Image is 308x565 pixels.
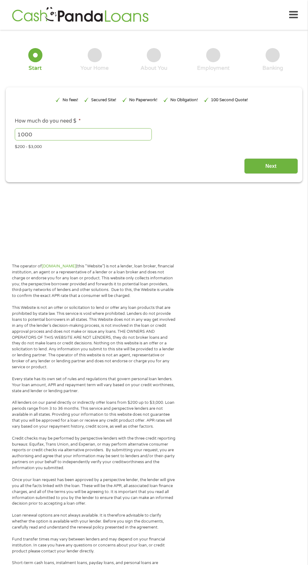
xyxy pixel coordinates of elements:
p: No fees! [63,97,78,103]
div: Start [29,65,42,72]
p: No Paperwork! [129,97,157,103]
p: Loan renewal options are not always available. It is therefore advisable to clarify whether the o... [12,513,176,530]
p: 100 Second Quote! [211,97,248,103]
img: GetLoanNow Logo [10,6,150,24]
p: Credit checks may be performed by perspective lenders with the three credit reporting bureaus: Eq... [12,436,176,471]
p: All lenders on our panel directly or indirectly offer loans from $200 up to $3,000. Loan periods ... [12,400,176,429]
p: The operator of (this “Website”) is not a lender, loan broker, financial institution, an agent or... [12,263,176,299]
div: About You [140,65,167,72]
p: Once your loan request has been approved by a perspective lender, the lender will give you all th... [12,477,176,507]
div: Your Home [80,65,109,72]
p: No Obligation! [170,97,198,103]
div: Banking [262,65,283,72]
p: Every state has its own set of rules and regulations that govern personal loan lenders. Your loan... [12,376,176,394]
a: [DOMAIN_NAME] [42,264,76,269]
div: $200 - $3,000 [15,141,293,150]
div: Employment [197,65,230,72]
p: This Website is not an offer or solicitation to lend or offer any loan products that are prohibit... [12,305,176,370]
input: Next [244,158,298,174]
p: Fund transfer times may vary between lenders and may depend on your financial institution. In cas... [12,536,176,554]
p: Secured Site! [91,97,116,103]
label: How much do you need $ [15,118,81,124]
